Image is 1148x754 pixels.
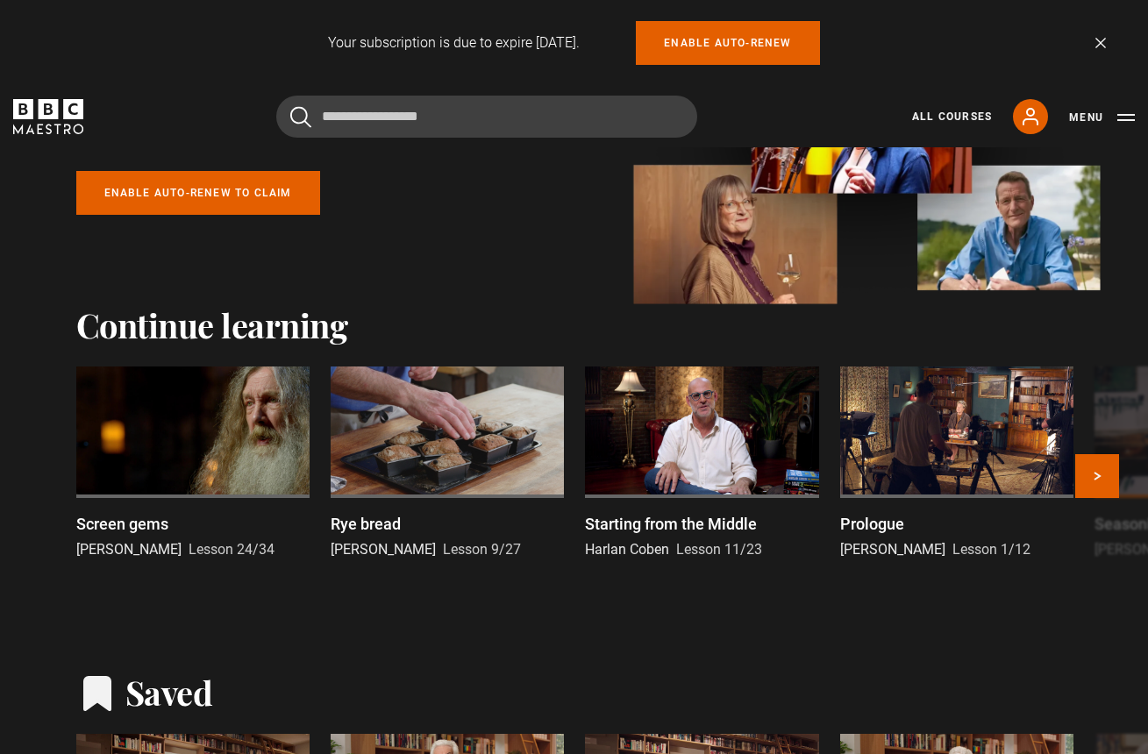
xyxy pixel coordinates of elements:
[189,541,275,558] span: Lesson 24/34
[76,366,310,560] a: Screen gems [PERSON_NAME] Lesson 24/34
[585,541,669,558] span: Harlan Coben
[840,512,904,536] p: Prologue
[76,305,1073,345] h2: Continue learning
[585,512,757,536] p: Starting from the Middle
[636,21,819,65] a: Enable auto-renew
[912,109,992,124] a: All Courses
[76,541,182,558] span: [PERSON_NAME]
[76,171,320,215] a: Enable auto-renew to claim
[952,541,1030,558] span: Lesson 1/12
[840,541,945,558] span: [PERSON_NAME]
[676,541,762,558] span: Lesson 11/23
[276,96,697,138] input: Search
[331,366,564,560] a: Rye bread [PERSON_NAME] Lesson 9/27
[76,512,168,536] p: Screen gems
[13,99,83,134] svg: BBC Maestro
[331,512,401,536] p: Rye bread
[331,541,436,558] span: [PERSON_NAME]
[585,366,818,560] a: Starting from the Middle Harlan Coben Lesson 11/23
[290,106,311,128] button: Submit the search query
[328,32,580,53] p: Your subscription is due to expire [DATE].
[443,541,521,558] span: Lesson 9/27
[1069,109,1135,126] button: Toggle navigation
[125,672,213,713] h2: Saved
[840,366,1073,560] a: Prologue [PERSON_NAME] Lesson 1/12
